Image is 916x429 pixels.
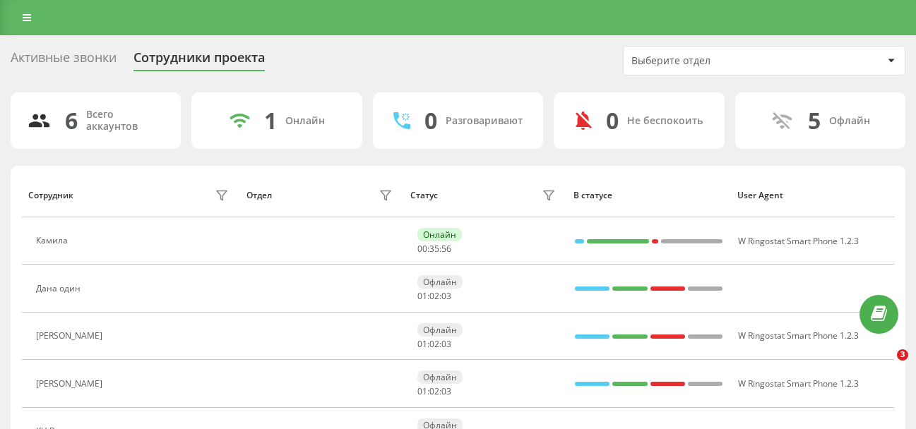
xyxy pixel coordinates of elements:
[573,191,724,200] div: В статусе
[28,191,73,200] div: Сотрудник
[285,115,325,127] div: Онлайн
[441,243,451,255] span: 56
[36,236,71,246] div: Камила
[606,107,619,134] div: 0
[429,290,439,302] span: 02
[36,379,106,389] div: [PERSON_NAME]
[36,284,84,294] div: Дана один
[417,339,451,349] div: : :
[737,191,888,200] div: User Agent
[417,244,451,254] div: : :
[738,330,859,342] span: W Ringostat Smart Phone 1.2.3
[631,55,800,67] div: Выберите отдел
[417,323,463,337] div: Офлайн
[424,107,437,134] div: 0
[246,191,272,200] div: Отдел
[441,385,451,397] span: 03
[441,290,451,302] span: 03
[264,107,277,134] div: 1
[627,115,703,127] div: Не беспокоить
[417,243,427,255] span: 00
[446,115,523,127] div: Разговаривают
[738,235,859,247] span: W Ringostat Smart Phone 1.2.3
[86,109,164,133] div: Всего аккаунтов
[133,50,265,72] div: Сотрудники проекта
[36,331,106,341] div: [PERSON_NAME]
[417,291,451,301] div: : :
[429,338,439,350] span: 02
[808,107,821,134] div: 5
[829,115,870,127] div: Офлайн
[65,107,78,134] div: 6
[441,338,451,350] span: 03
[417,290,427,302] span: 01
[868,349,902,383] iframe: Intercom live chat
[417,275,463,289] div: Офлайн
[897,349,908,361] span: 3
[417,338,427,350] span: 01
[738,377,859,389] span: W Ringostat Smart Phone 1.2.3
[417,228,462,241] div: Онлайн
[11,50,117,72] div: Активные звонки
[429,243,439,255] span: 35
[429,385,439,397] span: 02
[417,387,451,397] div: : :
[410,191,438,200] div: Статус
[417,385,427,397] span: 01
[417,370,463,384] div: Офлайн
